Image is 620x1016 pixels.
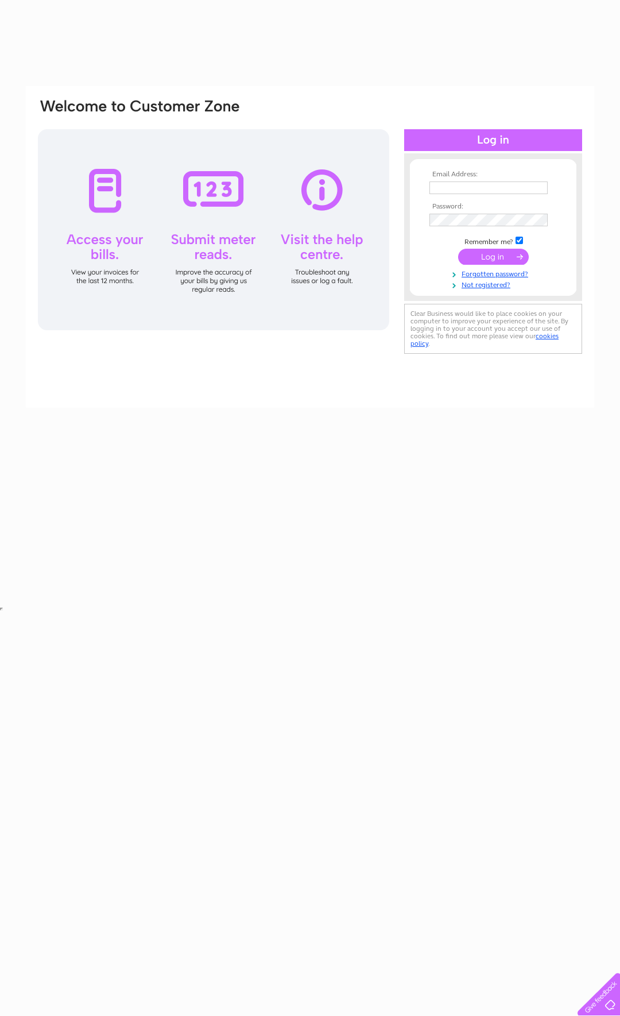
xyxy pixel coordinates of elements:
input: Submit [458,249,529,265]
a: Forgotten password? [429,268,560,279]
th: Email Address: [427,171,560,179]
a: cookies policy [410,332,559,347]
a: Not registered? [429,279,560,289]
div: Clear Business would like to place cookies on your computer to improve your experience of the sit... [404,304,582,354]
th: Password: [427,203,560,211]
td: Remember me? [427,235,560,246]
